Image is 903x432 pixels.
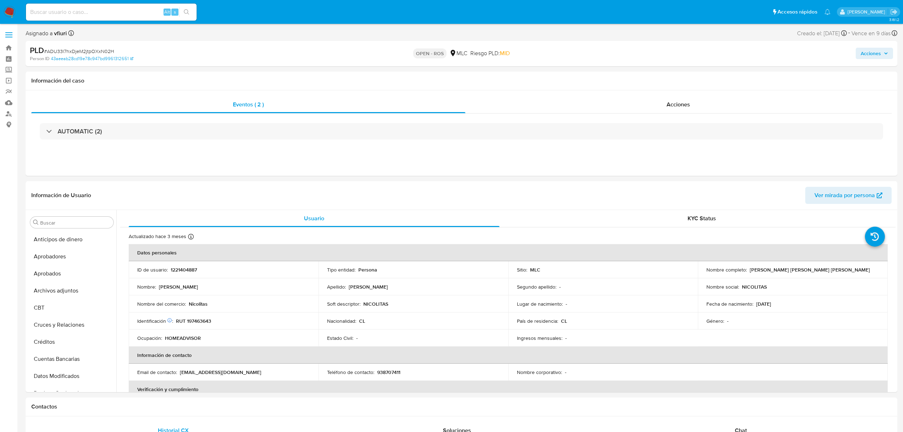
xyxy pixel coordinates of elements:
[667,100,690,109] span: Acciones
[27,231,116,248] button: Anticipos de dinero
[861,48,881,59] span: Acciones
[363,301,388,307] p: NICOLITAS
[327,335,353,341] p: Estado Civil :
[44,48,114,55] span: # ADU33l7hxDjeM2jtpOXxN02H
[51,56,133,62] a: 43aeeab28cd19e78c947bd9961312651
[327,318,356,324] p: Nacionalidad :
[824,9,830,15] a: Notificaciones
[40,220,111,226] input: Buscar
[137,335,162,341] p: Ocupación :
[565,335,567,341] p: -
[327,369,374,375] p: Teléfono de contacto :
[517,335,562,341] p: Ingresos mensuales :
[449,49,467,57] div: MLC
[517,318,558,324] p: País de residencia :
[327,284,346,290] p: Apellido :
[233,100,264,109] span: Eventos ( 2 )
[33,220,39,225] button: Buscar
[27,368,116,385] button: Datos Modificados
[848,9,888,15] p: valentina.fiuri@mercadolibre.com
[358,267,377,273] p: Persona
[129,233,186,240] p: Actualizado hace 3 meses
[40,123,883,139] div: AUTOMATIC (2)
[706,301,753,307] p: Fecha de nacimiento :
[413,48,447,58] p: OPEN - ROS
[129,347,888,364] th: Información de contacto
[129,381,888,398] th: Verificación y cumplimiento
[750,267,870,273] p: [PERSON_NAME] [PERSON_NAME] [PERSON_NAME]
[559,284,561,290] p: -
[706,318,724,324] p: Género :
[179,7,194,17] button: search-icon
[359,318,365,324] p: CL
[26,30,67,37] span: Asignado a
[30,56,49,62] b: Person ID
[327,267,356,273] p: Tipo entidad :
[30,44,44,56] b: PLD
[137,301,186,307] p: Nombre del comercio :
[356,335,358,341] p: -
[137,318,173,324] p: Identificación :
[805,187,892,204] button: Ver mirada por persona
[26,7,197,17] input: Buscar usuario o caso...
[814,187,875,204] span: Ver mirada por persona
[561,318,567,324] p: CL
[174,9,176,15] span: s
[189,301,208,307] p: Nicolitas
[137,267,168,273] p: ID de usuario :
[176,318,211,324] p: RUT 197463643
[856,48,893,59] button: Acciones
[27,333,116,351] button: Créditos
[27,299,116,316] button: CBT
[137,369,177,375] p: Email de contacto :
[500,49,510,57] span: MID
[688,214,716,222] span: KYC Status
[727,318,728,324] p: -
[171,267,197,273] p: 1221404887
[159,284,198,290] p: [PERSON_NAME]
[27,265,116,282] button: Aprobados
[742,284,767,290] p: NICOLITAS
[129,244,888,261] th: Datos personales
[470,49,510,57] span: Riesgo PLD:
[304,214,324,222] span: Usuario
[517,369,562,375] p: Nombre corporativo :
[377,369,400,375] p: 938707411
[164,9,170,15] span: Alt
[27,385,116,402] button: Devices Geolocation
[517,301,563,307] p: Lugar de nacimiento :
[565,369,566,375] p: -
[566,301,567,307] p: -
[848,28,850,38] span: -
[31,77,892,84] h1: Información del caso
[180,369,261,375] p: [EMAIL_ADDRESS][DOMAIN_NAME]
[517,267,527,273] p: Sitio :
[27,316,116,333] button: Cruces y Relaciones
[58,127,102,135] h3: AUTOMATIC (2)
[778,8,817,16] span: Accesos rápidos
[890,8,898,16] a: Salir
[31,403,892,410] h1: Contactos
[797,28,847,38] div: Creado el: [DATE]
[349,284,388,290] p: [PERSON_NAME]
[137,284,156,290] p: Nombre :
[851,30,891,37] span: Vence en 9 días
[165,335,201,341] p: HOMEADVISOR
[27,351,116,368] button: Cuentas Bancarias
[27,248,116,265] button: Aprobadores
[27,282,116,299] button: Archivos adjuntos
[706,284,739,290] p: Nombre social :
[517,284,556,290] p: Segundo apellido :
[530,267,540,273] p: MLC
[53,29,67,37] b: vfiuri
[31,192,91,199] h1: Información de Usuario
[706,267,747,273] p: Nombre completo :
[756,301,771,307] p: [DATE]
[327,301,360,307] p: Soft descriptor :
